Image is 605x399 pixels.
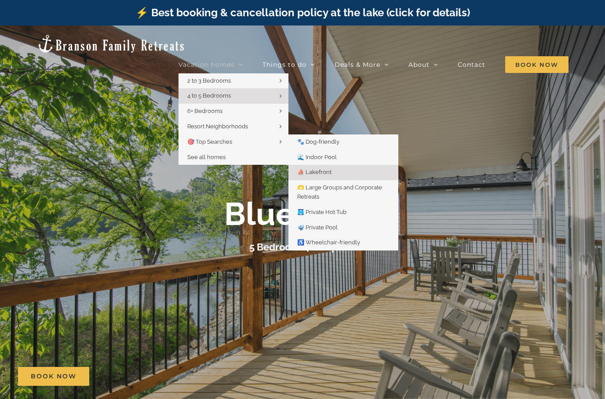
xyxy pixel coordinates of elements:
[288,134,398,150] a: 🐾 Dog-friendly
[224,196,381,233] b: Blue Pearl
[297,239,360,246] span: ♿️ Wheelchair-friendly
[179,119,288,134] a: Resort Neighborhoods
[288,150,398,165] a: 🌊 Indoor Pool
[187,138,232,145] span: 🎯 Top Searches
[179,134,288,150] a: 🎯 Top Searches
[288,235,398,250] a: ♿️ Wheelchair-friendly
[297,138,339,145] span: 🐾 Dog-friendly
[408,62,430,68] span: About
[297,224,338,231] span: 🤿 Private Pool
[335,62,380,68] span: Deals & More
[335,56,389,73] a: Deals & More
[135,6,470,19] a: ⚡️ Best booking & cancellation policy at the lake (click for details)
[458,56,485,73] a: Contact
[179,56,569,73] nav: Main Menu
[288,165,398,180] a: ⛵️ Lakefront
[297,184,382,200] span: 🫶 Large Groups and Corporate Retreats
[179,88,288,104] a: 4 to 5 Bedrooms
[262,56,315,73] a: Things to do
[249,241,356,253] h3: 5 Bedrooms | Sleeps 10
[179,150,288,165] a: See all homes
[297,209,346,215] span: 🩳 Private Hot Tub
[187,108,222,114] span: 6+ Bedrooms
[408,56,438,73] a: About
[179,73,288,89] a: 2 to 3 Bedrooms
[179,56,243,73] a: Vacation homes
[288,220,398,236] a: 🤿 Private Pool
[31,373,77,380] span: Book Now
[288,180,398,205] a: 🫶 Large Groups and Corporate Retreats
[36,34,186,54] img: Branson Family Retreats Logo
[18,367,89,386] a: Book Now
[179,104,288,119] a: 6+ Bedrooms
[187,154,226,160] span: See all homes
[187,92,231,99] span: 4 to 5 Bedrooms
[288,205,398,220] a: 🩳 Private Hot Tub
[262,62,306,68] span: Things to do
[187,123,248,130] span: Resort Neighborhoods
[458,62,485,68] span: Contact
[179,62,234,68] span: Vacation homes
[187,77,231,84] span: 2 to 3 Bedrooms
[505,56,569,73] span: Book Now
[297,169,332,175] span: ⛵️ Lakefront
[297,154,337,160] span: 🌊 Indoor Pool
